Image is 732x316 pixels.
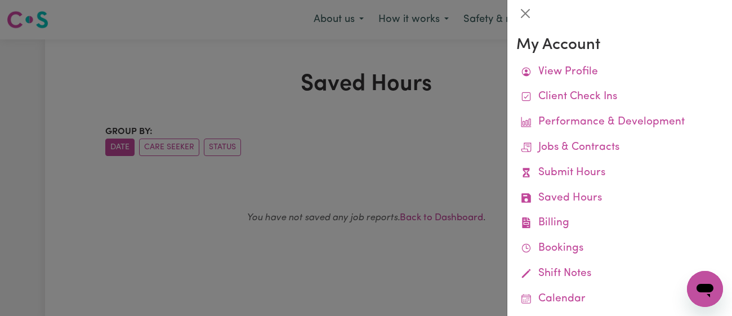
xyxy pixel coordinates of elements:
a: Submit Hours [516,161,723,186]
a: Saved Hours [516,186,723,211]
a: View Profile [516,60,723,85]
h3: My Account [516,36,723,55]
a: Jobs & Contracts [516,135,723,161]
iframe: Button to launch messaging window [687,271,723,307]
a: Shift Notes [516,261,723,287]
a: Billing [516,211,723,236]
button: Close [516,5,534,23]
a: Performance & Development [516,110,723,135]
a: Calendar [516,287,723,312]
a: Client Check Ins [516,84,723,110]
a: Bookings [516,236,723,261]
